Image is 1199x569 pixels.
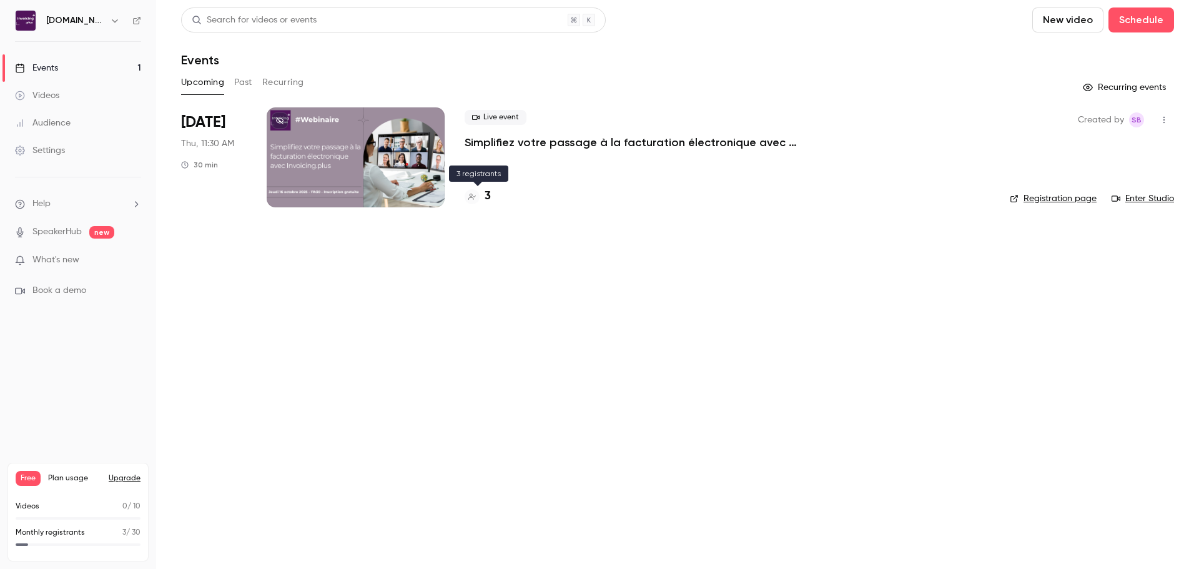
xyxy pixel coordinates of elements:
[122,527,141,538] p: / 30
[109,473,141,483] button: Upgrade
[15,62,58,74] div: Events
[1112,192,1174,205] a: Enter Studio
[181,107,247,207] div: Oct 16 Thu, 11:30 AM (Europe/Paris)
[122,529,126,537] span: 3
[16,527,85,538] p: Monthly registrants
[15,197,141,210] li: help-dropdown-opener
[126,255,141,266] iframe: Noticeable Trigger
[16,11,36,31] img: Invoicing.plus
[234,72,252,92] button: Past
[122,503,127,510] span: 0
[1108,7,1174,32] button: Schedule
[465,135,839,150] a: Simplifiez votre passage à la facturation électronique avec [DOMAIN_NAME]
[15,144,65,157] div: Settings
[181,52,219,67] h1: Events
[89,226,114,239] span: new
[181,72,224,92] button: Upcoming
[32,254,79,267] span: What's new
[485,188,491,205] h4: 3
[46,14,105,27] h6: [DOMAIN_NAME]
[15,89,59,102] div: Videos
[15,117,71,129] div: Audience
[465,188,491,205] a: 3
[1078,112,1124,127] span: Created by
[16,501,39,512] p: Videos
[32,197,51,210] span: Help
[1129,112,1144,127] span: Sonia Baculard
[16,471,41,486] span: Free
[32,284,86,297] span: Book a demo
[181,160,218,170] div: 30 min
[192,14,317,27] div: Search for videos or events
[48,473,101,483] span: Plan usage
[1032,7,1103,32] button: New video
[181,137,234,150] span: Thu, 11:30 AM
[262,72,304,92] button: Recurring
[1132,112,1142,127] span: SB
[32,225,82,239] a: SpeakerHub
[122,501,141,512] p: / 10
[1010,192,1097,205] a: Registration page
[1077,77,1174,97] button: Recurring events
[465,110,526,125] span: Live event
[181,112,225,132] span: [DATE]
